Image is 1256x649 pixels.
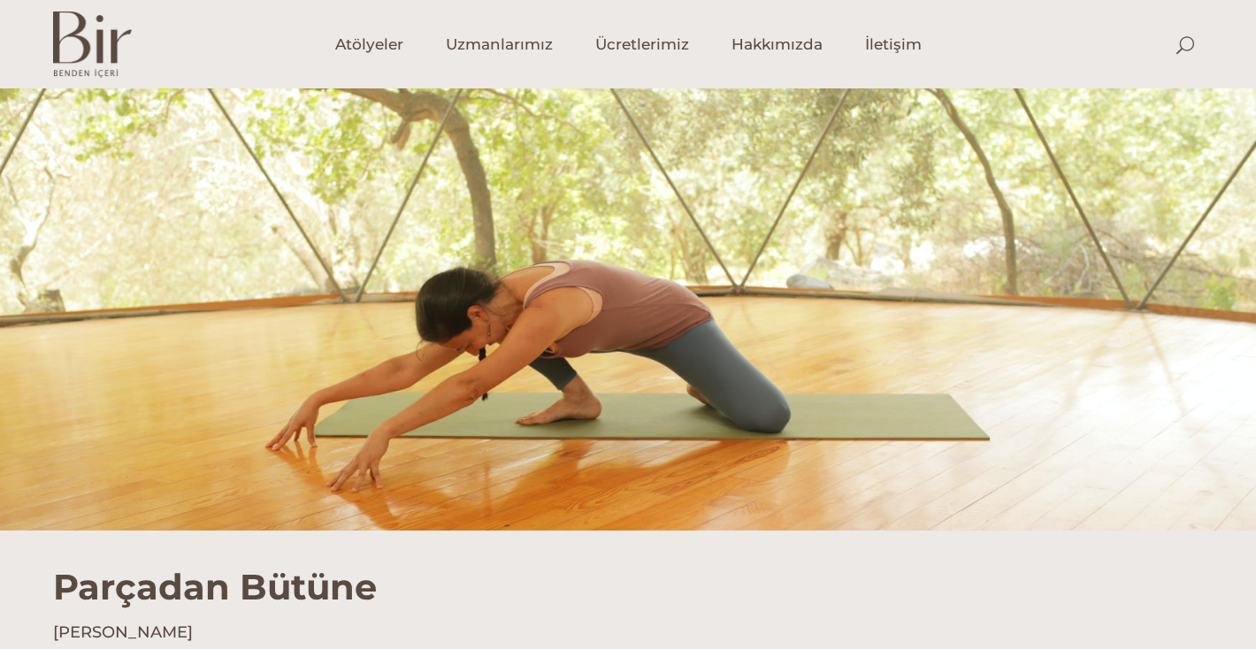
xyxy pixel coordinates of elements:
[595,34,689,55] span: Ücretlerimiz
[865,34,922,55] span: İletişim
[53,622,1203,644] h4: [PERSON_NAME]
[53,531,1203,608] h1: Parçadan Bütüne
[446,34,553,55] span: Uzmanlarımız
[335,34,403,55] span: Atölyeler
[731,34,823,55] span: Hakkımızda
